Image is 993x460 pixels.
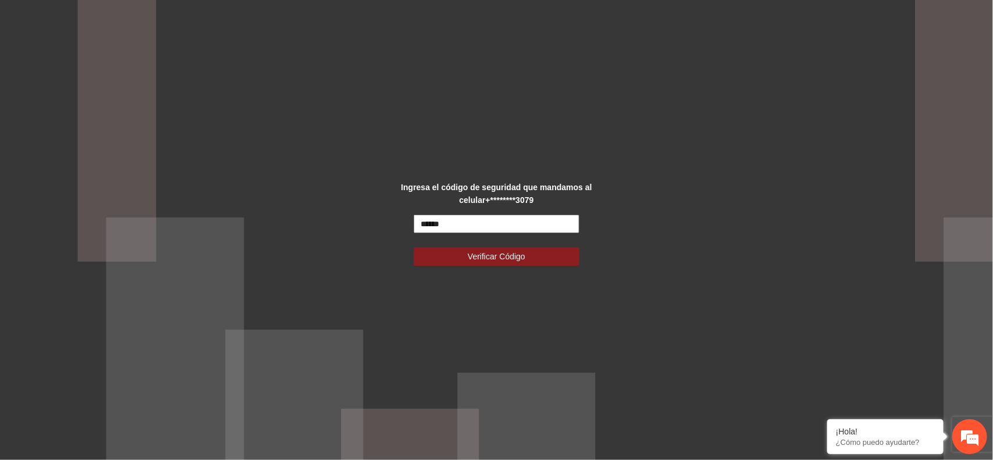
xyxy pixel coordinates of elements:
[836,438,935,447] p: ¿Cómo puedo ayudarte?
[836,427,935,436] div: ¡Hola!
[6,318,222,358] textarea: Escriba su mensaje y pulse “Intro”
[401,183,592,205] strong: Ingresa el código de seguridad que mandamos al celular +********3079
[468,250,525,263] span: Verificar Código
[191,6,219,34] div: Minimizar ventana de chat en vivo
[60,59,195,74] div: Chatee con nosotros ahora
[414,247,579,266] button: Verificar Código
[67,155,161,273] span: Estamos en línea.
